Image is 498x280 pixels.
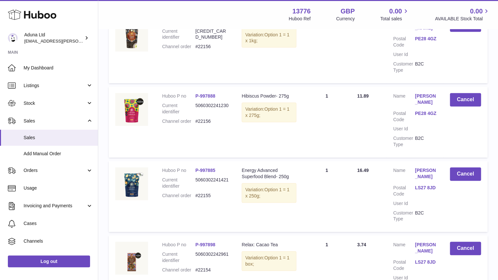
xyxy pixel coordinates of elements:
[450,242,481,255] button: Cancel
[341,7,355,16] strong: GBP
[162,251,195,264] dt: Current identifier
[24,135,93,141] span: Sales
[242,167,296,180] div: Energy Advanced Superfood Blend- 250g
[162,44,195,50] dt: Channel order
[393,51,415,58] dt: User Id
[393,126,415,132] dt: User Id
[415,135,436,148] dd: B2C
[435,16,490,22] span: AVAILABLE Stock Total
[24,238,93,244] span: Channels
[162,177,195,189] dt: Current identifier
[195,177,229,189] dd: 5060302241421
[415,167,436,180] a: [PERSON_NAME]
[357,93,369,99] span: 11.89
[242,251,296,271] div: Variation:
[115,242,148,274] img: RELAX-CACAO-TEA-FOP-CHALK.jpg
[24,203,86,209] span: Invoicing and Payments
[389,7,402,16] span: 0.00
[393,210,415,222] dt: Customer Type
[357,168,369,173] span: 16.49
[242,93,296,99] div: Hibiscus Powder- 275g
[195,242,215,247] a: P-997898
[336,16,355,22] div: Currency
[195,251,229,264] dd: 5060302242961
[393,110,415,123] dt: Postal Code
[195,168,215,173] a: P-997885
[303,161,351,232] td: 1
[415,185,436,191] a: LS27 8JD
[393,200,415,207] dt: User Id
[380,7,409,22] a: 0.00 Total sales
[242,103,296,122] div: Variation:
[245,32,289,44] span: Option 1 = 1 x 1kg;
[245,106,289,118] span: Option 1 = 1 x 275g;
[162,103,195,115] dt: Current identifier
[195,93,215,99] a: P-997888
[415,36,436,42] a: PE28 4GZ
[292,7,311,16] strong: 13776
[435,7,490,22] a: 0.00 AVAILABLE Stock Total
[393,259,415,271] dt: Postal Code
[24,220,93,227] span: Cases
[242,242,296,248] div: Relax: Cacao Tea
[162,167,195,174] dt: Huboo P no
[415,93,436,105] a: [PERSON_NAME]
[24,167,86,174] span: Orders
[8,33,18,43] img: deborahe.kamara@aduna.com
[195,103,229,115] dd: 5060302241230
[24,151,93,157] span: Add Manual Order
[393,135,415,148] dt: Customer Type
[380,16,409,22] span: Total sales
[195,193,229,199] dd: #22155
[245,187,289,198] span: Option 1 = 1 x 250g;
[162,242,195,248] dt: Huboo P no
[24,38,166,44] span: [EMAIL_ADDRESS][PERSON_NAME][PERSON_NAME][DOMAIN_NAME]
[393,61,415,73] dt: Customer Type
[162,267,195,273] dt: Channel order
[162,28,195,41] dt: Current identifier
[195,28,229,41] dd: [CREDIT_CARD_NUMBER]
[470,7,483,16] span: 0.00
[357,242,366,247] span: 3.74
[162,93,195,99] dt: Huboo P no
[242,183,296,203] div: Variation:
[415,259,436,265] a: LS27 8JD
[195,44,229,50] dd: #22156
[393,93,415,107] dt: Name
[162,118,195,124] dt: Channel order
[415,210,436,222] dd: B2C
[162,193,195,199] dt: Channel order
[415,61,436,73] dd: B2C
[24,185,93,191] span: Usage
[24,100,86,106] span: Stock
[115,19,148,51] img: FONIO-SUPER-GRAIN-POUCH-FOP-R2-CHALK.jpg
[393,167,415,181] dt: Name
[303,12,351,83] td: 2
[393,242,415,256] dt: Name
[450,93,481,106] button: Cancel
[450,167,481,181] button: Cancel
[289,16,311,22] div: Huboo Ref
[242,28,296,48] div: Variation:
[24,83,86,89] span: Listings
[8,255,90,267] a: Log out
[195,267,229,273] dd: #22154
[303,86,351,158] td: 1
[24,118,86,124] span: Sales
[24,32,83,44] div: Aduna Ltd
[24,65,93,71] span: My Dashboard
[393,36,415,48] dt: Postal Code
[415,110,436,117] a: PE28 4GZ
[195,118,229,124] dd: #22156
[415,242,436,254] a: [PERSON_NAME]
[393,185,415,197] dt: Postal Code
[115,167,148,200] img: ENERGY-ADVANCED-SUPERFOOD-BLEND-POUCH-FOP-CHALK.jpg
[115,93,148,126] img: HIBISCUS-POWDER-POUCH-FOP-CHALK.jpg
[245,255,289,267] span: Option 1 = 1 box;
